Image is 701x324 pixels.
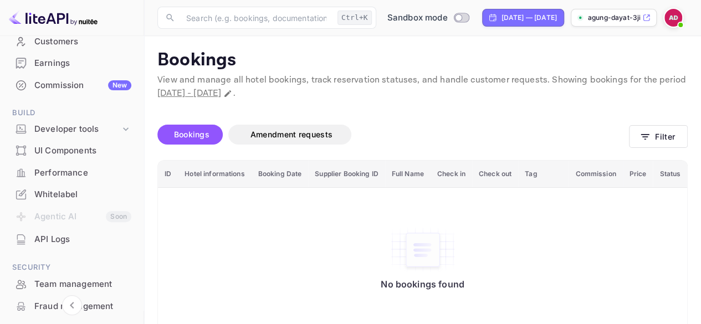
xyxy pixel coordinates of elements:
[569,161,622,188] th: Commission
[62,295,82,315] button: Collapse navigation
[337,11,372,25] div: Ctrl+K
[174,130,209,139] span: Bookings
[158,161,178,188] th: ID
[7,229,137,250] div: API Logs
[7,184,137,204] a: Whitelabel
[180,7,333,29] input: Search (e.g. bookings, documentation)
[472,161,518,188] th: Check out
[34,300,131,313] div: Fraud management
[502,13,557,23] div: [DATE] — [DATE]
[34,145,131,157] div: UI Components
[7,75,137,96] div: CommissionNew
[385,161,431,188] th: Full Name
[7,120,137,139] div: Developer tools
[588,13,640,23] p: agung-dayat-3ji46.nuit...
[34,79,131,92] div: Commission
[7,261,137,274] span: Security
[7,75,137,95] a: CommissionNew
[7,53,137,74] div: Earnings
[383,12,473,24] div: Switch to Production mode
[157,88,221,99] span: [DATE] - [DATE]
[308,161,385,188] th: Supplier Booking ID
[7,296,137,316] a: Fraud management
[7,140,137,161] a: UI Components
[34,123,120,136] div: Developer tools
[34,167,131,179] div: Performance
[34,188,131,201] div: Whitelabel
[664,9,682,27] img: agung dayat
[7,296,137,317] div: Fraud management
[7,184,137,205] div: Whitelabel
[390,227,456,273] img: No bookings found
[7,162,137,184] div: Performance
[250,130,332,139] span: Amendment requests
[157,49,688,71] p: Bookings
[431,161,472,188] th: Check in
[34,35,131,48] div: Customers
[157,74,688,100] p: View and manage all hotel bookings, track reservation statuses, and handle customer requests. Sho...
[518,161,569,188] th: Tag
[34,57,131,70] div: Earnings
[34,278,131,291] div: Team management
[7,140,137,162] div: UI Components
[7,31,137,52] a: Customers
[629,125,688,148] button: Filter
[387,12,448,24] span: Sandbox mode
[7,229,137,249] a: API Logs
[252,161,309,188] th: Booking Date
[7,31,137,53] div: Customers
[34,233,131,246] div: API Logs
[653,161,687,188] th: Status
[7,53,137,73] a: Earnings
[7,274,137,294] a: Team management
[178,161,251,188] th: Hotel informations
[7,274,137,295] div: Team management
[7,162,137,183] a: Performance
[222,88,233,99] button: Change date range
[381,279,464,290] p: No bookings found
[623,161,653,188] th: Price
[9,9,98,27] img: LiteAPI logo
[108,80,131,90] div: New
[7,107,137,119] span: Build
[157,125,629,145] div: account-settings tabs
